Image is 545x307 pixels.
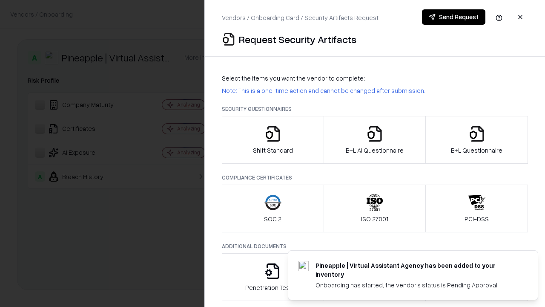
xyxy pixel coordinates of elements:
[222,74,528,83] p: Select the items you want the vendor to complete:
[222,174,528,181] p: Compliance Certificates
[361,214,388,223] p: ISO 27001
[324,116,426,164] button: B+L AI Questionnaire
[222,243,528,250] p: Additional Documents
[316,261,517,279] div: Pineapple | Virtual Assistant Agency has been added to your inventory
[222,105,528,113] p: Security Questionnaires
[316,281,517,290] div: Onboarding has started, the vendor's status is Pending Approval.
[222,116,324,164] button: Shift Standard
[346,146,404,155] p: B+L AI Questionnaire
[425,185,528,232] button: PCI-DSS
[425,116,528,164] button: B+L Questionnaire
[422,9,485,25] button: Send Request
[245,283,300,292] p: Penetration Testing
[298,261,309,271] img: trypineapple.com
[222,185,324,232] button: SOC 2
[222,13,379,22] p: Vendors / Onboarding Card / Security Artifacts Request
[253,146,293,155] p: Shift Standard
[222,253,324,301] button: Penetration Testing
[465,214,489,223] p: PCI-DSS
[324,185,426,232] button: ISO 27001
[239,32,356,46] p: Request Security Artifacts
[451,146,502,155] p: B+L Questionnaire
[222,86,528,95] p: Note: This is a one-time action and cannot be changed after submission.
[264,214,281,223] p: SOC 2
